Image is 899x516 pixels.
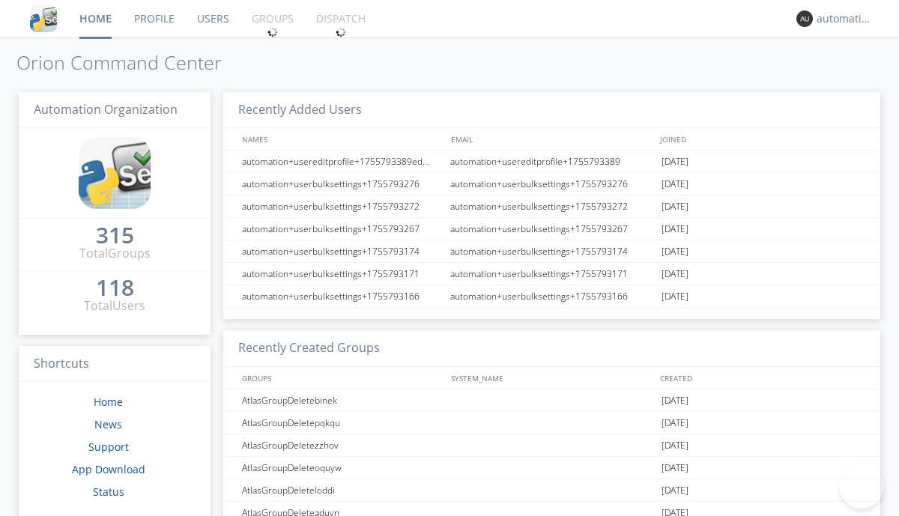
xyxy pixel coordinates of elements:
[238,218,446,240] div: automation+userbulksettings+1755793267
[94,417,122,431] a: News
[447,285,658,307] div: automation+userbulksettings+1755793166
[796,10,813,27] img: 373638.png
[238,151,446,172] div: automation+usereditprofile+1755793389editedautomation+usereditprofile+1755793389
[88,440,129,454] a: Support
[662,151,688,173] span: [DATE]
[662,218,688,240] span: [DATE]
[238,434,446,456] div: AtlasGroupDeletezzhov
[447,367,656,389] div: SYSTEM_NAME
[662,457,688,479] span: [DATE]
[79,137,151,209] img: cddb5a64eb264b2086981ab96f4c1ba7
[223,151,880,173] a: automation+usereditprofile+1755793389editedautomation+usereditprofile+1755793389automation+usered...
[84,297,145,315] div: Total Users
[662,479,688,502] span: [DATE]
[447,128,656,150] div: EMAIL
[96,228,134,245] a: 315
[19,346,211,383] h3: Shortcuts
[96,228,134,243] div: 315
[238,240,446,262] div: automation+userbulksettings+1755793174
[223,173,880,195] a: automation+userbulksettings+1755793276automation+userbulksettings+1755793276[DATE]
[238,195,446,217] div: automation+userbulksettings+1755793272
[223,92,880,129] h3: Recently Added Users
[223,285,880,308] a: automation+userbulksettings+1755793166automation+userbulksettings+1755793166[DATE]
[223,389,880,412] a: AtlasGroupDeletebinek[DATE]
[238,479,446,501] div: AtlasGroupDeleteloddi
[267,27,278,37] img: spin.svg
[72,462,145,476] a: App Download
[223,479,880,502] a: AtlasGroupDeleteloddi[DATE]
[662,173,688,195] span: [DATE]
[238,389,446,411] div: AtlasGroupDeletebinek
[223,434,880,457] a: AtlasGroupDeletezzhov[DATE]
[817,11,873,26] div: automation+atlas0017
[662,263,688,285] span: [DATE]
[223,240,880,263] a: automation+userbulksettings+1755793174automation+userbulksettings+1755793174[DATE]
[447,263,658,285] div: automation+userbulksettings+1755793171
[839,464,884,509] iframe: Toggle Customer Support
[30,5,57,32] img: cddb5a64eb264b2086981ab96f4c1ba7
[223,195,880,218] a: automation+userbulksettings+1755793272automation+userbulksettings+1755793272[DATE]
[447,151,658,172] div: automation+usereditprofile+1755793389
[223,412,880,434] a: AtlasGroupDeletepqkqu[DATE]
[223,330,880,367] h3: Recently Created Groups
[96,280,134,297] a: 118
[662,434,688,457] span: [DATE]
[447,173,658,195] div: automation+userbulksettings+1755793276
[238,367,444,389] div: GROUPS
[662,412,688,434] span: [DATE]
[662,389,688,412] span: [DATE]
[238,128,444,150] div: NAMES
[79,245,151,262] div: Total Groups
[94,395,123,409] a: Home
[223,263,880,285] a: automation+userbulksettings+1755793171automation+userbulksettings+1755793171[DATE]
[238,285,446,307] div: automation+userbulksettings+1755793166
[447,195,658,217] div: automation+userbulksettings+1755793272
[34,101,178,118] span: Automation Organization
[662,240,688,263] span: [DATE]
[447,240,658,262] div: automation+userbulksettings+1755793174
[662,195,688,218] span: [DATE]
[93,485,124,499] a: Status
[238,173,446,195] div: automation+userbulksettings+1755793276
[223,457,880,479] a: AtlasGroupDeleteoquyw[DATE]
[238,263,446,285] div: automation+userbulksettings+1755793171
[336,27,346,37] img: spin.svg
[238,457,446,479] div: AtlasGroupDeleteoquyw
[656,367,866,389] div: CREATED
[662,285,688,308] span: [DATE]
[447,218,658,240] div: automation+userbulksettings+1755793267
[223,218,880,240] a: automation+userbulksettings+1755793267automation+userbulksettings+1755793267[DATE]
[96,280,134,295] div: 118
[238,412,446,434] div: AtlasGroupDeletepqkqu
[656,128,866,150] div: JOINED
